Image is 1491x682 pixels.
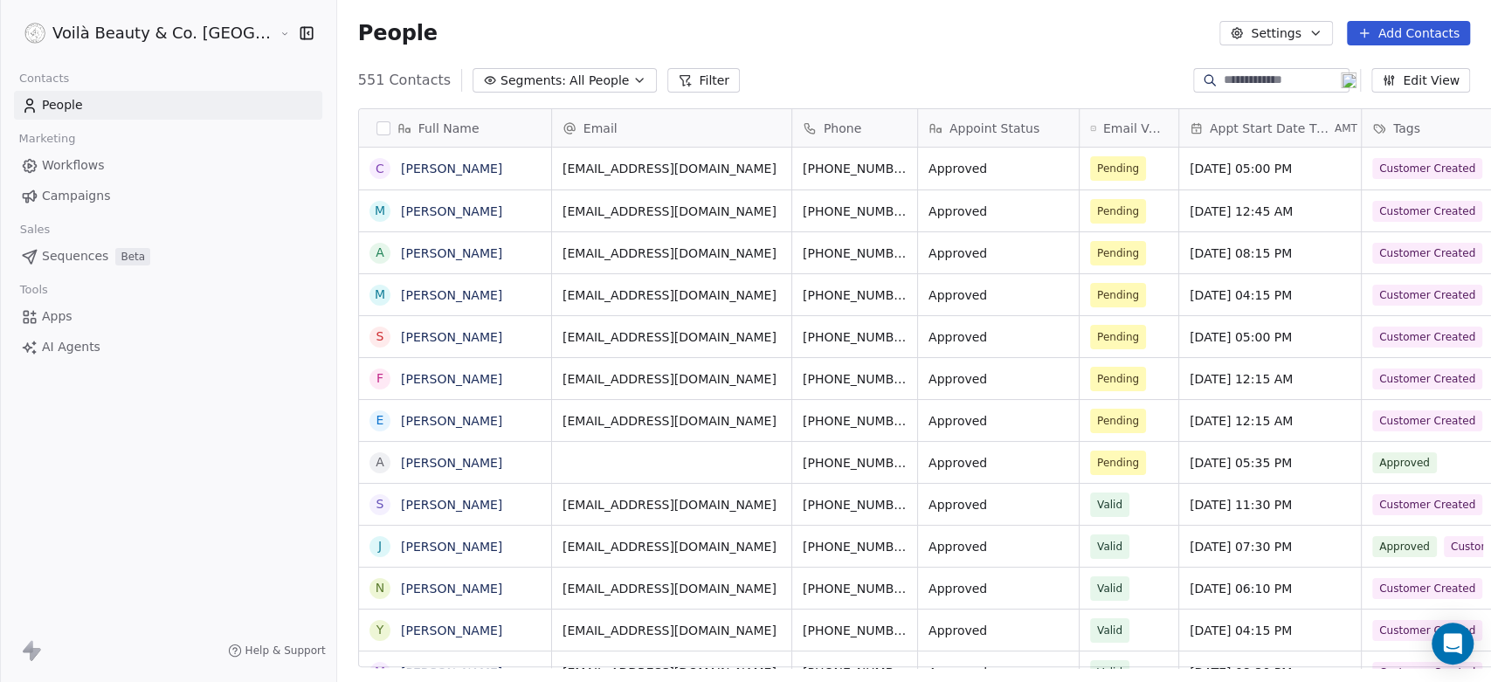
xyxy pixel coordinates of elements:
a: [PERSON_NAME] [401,623,502,637]
span: Valid [1097,580,1122,597]
div: N [375,579,383,597]
div: S [376,327,383,346]
span: [DATE] 07:30 PM [1190,538,1350,555]
span: Pending [1097,160,1139,177]
a: [PERSON_NAME] [401,372,502,386]
button: Settings [1219,21,1332,45]
span: [DATE] 05:00 PM [1190,160,1350,177]
span: Valid [1097,496,1122,513]
span: Approved [928,370,1068,388]
span: [PHONE_NUMBER] [803,203,907,220]
div: Full Name [359,109,551,147]
span: Customer Created [1372,494,1482,515]
span: Sequences [42,247,108,265]
span: Customer Created [1372,285,1482,306]
span: [EMAIL_ADDRESS][DOMAIN_NAME] [563,328,781,346]
div: Appoint Status [918,109,1079,147]
img: Voila_Beauty_And_Co_Logo.png [24,23,45,44]
div: M [375,202,385,220]
img: 19.png [1341,72,1356,88]
div: Y [376,621,383,639]
div: c [376,160,384,178]
span: Apps [42,307,72,326]
a: [PERSON_NAME] [401,204,502,218]
span: Customer Created [1372,158,1482,179]
span: [DATE] 12:45 AM [1190,203,1350,220]
a: SequencesBeta [14,242,322,271]
span: Help & Support [245,644,326,658]
div: A [376,453,384,472]
span: Customer Created [1372,243,1482,264]
span: Email Verification Status [1103,120,1168,137]
span: [EMAIL_ADDRESS][DOMAIN_NAME] [563,412,781,430]
a: [PERSON_NAME] [401,665,502,679]
span: Approved [928,580,1068,597]
div: Appt Start Date TimeAMT [1179,109,1361,147]
a: [PERSON_NAME] [401,414,502,428]
div: S [376,495,383,513]
div: F [376,369,383,388]
span: Voilà Beauty & Co. [GEOGRAPHIC_DATA] [52,22,275,45]
span: [DATE] 08:30 PM [1190,664,1350,681]
span: [DATE] 12:15 AM [1190,370,1350,388]
span: Customer Created [1372,620,1482,641]
span: [PHONE_NUMBER] [803,286,907,304]
button: Voilà Beauty & Co. [GEOGRAPHIC_DATA] [21,18,266,48]
a: [PERSON_NAME] [401,498,502,512]
a: [PERSON_NAME] [401,540,502,554]
span: Segments: [500,72,566,90]
span: Approved [928,454,1068,472]
span: [PHONE_NUMBER] [803,496,907,513]
span: Customer Created [1372,369,1482,389]
span: Pending [1097,286,1139,304]
span: Appoint Status [949,120,1039,137]
span: [PHONE_NUMBER] [803,664,907,681]
a: [PERSON_NAME] [401,582,502,596]
span: [EMAIL_ADDRESS][DOMAIN_NAME] [563,496,781,513]
a: [PERSON_NAME] [401,456,502,470]
a: Help & Support [228,644,326,658]
span: Approved [928,245,1068,262]
div: Open Intercom Messenger [1432,623,1474,665]
span: [EMAIL_ADDRESS][DOMAIN_NAME] [563,370,781,388]
div: Email Verification Status [1080,109,1178,147]
span: Tags [1393,120,1420,137]
span: [DATE] 11:30 PM [1190,496,1350,513]
span: Appt Start Date Time [1210,120,1331,137]
span: [DATE] 05:35 PM [1190,454,1350,472]
span: Valid [1097,538,1122,555]
a: Apps [14,302,322,331]
span: Approved [928,412,1068,430]
span: People [42,96,83,114]
div: A [376,244,384,262]
div: grid [359,148,552,668]
span: [DATE] 06:10 PM [1190,580,1350,597]
span: [PHONE_NUMBER] [803,160,907,177]
span: Approved [928,664,1068,681]
span: AI Agents [42,338,100,356]
span: Approved [928,538,1068,555]
span: [DATE] 04:15 PM [1190,622,1350,639]
span: Customer Created [1372,201,1482,222]
span: Approved [928,286,1068,304]
a: AI Agents [14,333,322,362]
span: Workflows [42,156,105,175]
span: Marketing [11,126,83,152]
span: [EMAIL_ADDRESS][DOMAIN_NAME] [563,580,781,597]
span: 551 Contacts [358,70,451,91]
span: Pending [1097,328,1139,346]
div: J [378,537,382,555]
span: Pending [1097,412,1139,430]
span: [DATE] 12:15 AM [1190,412,1350,430]
span: Approved [928,496,1068,513]
span: Campaigns [42,187,110,205]
span: Valid [1097,664,1122,681]
span: [EMAIL_ADDRESS][DOMAIN_NAME] [563,160,781,177]
div: Phone [792,109,917,147]
span: Beta [115,248,150,265]
span: [PHONE_NUMBER] [803,454,907,472]
span: [EMAIL_ADDRESS][DOMAIN_NAME] [563,245,781,262]
span: Approved [928,160,1068,177]
span: [PHONE_NUMBER] [803,328,907,346]
span: Pending [1097,245,1139,262]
